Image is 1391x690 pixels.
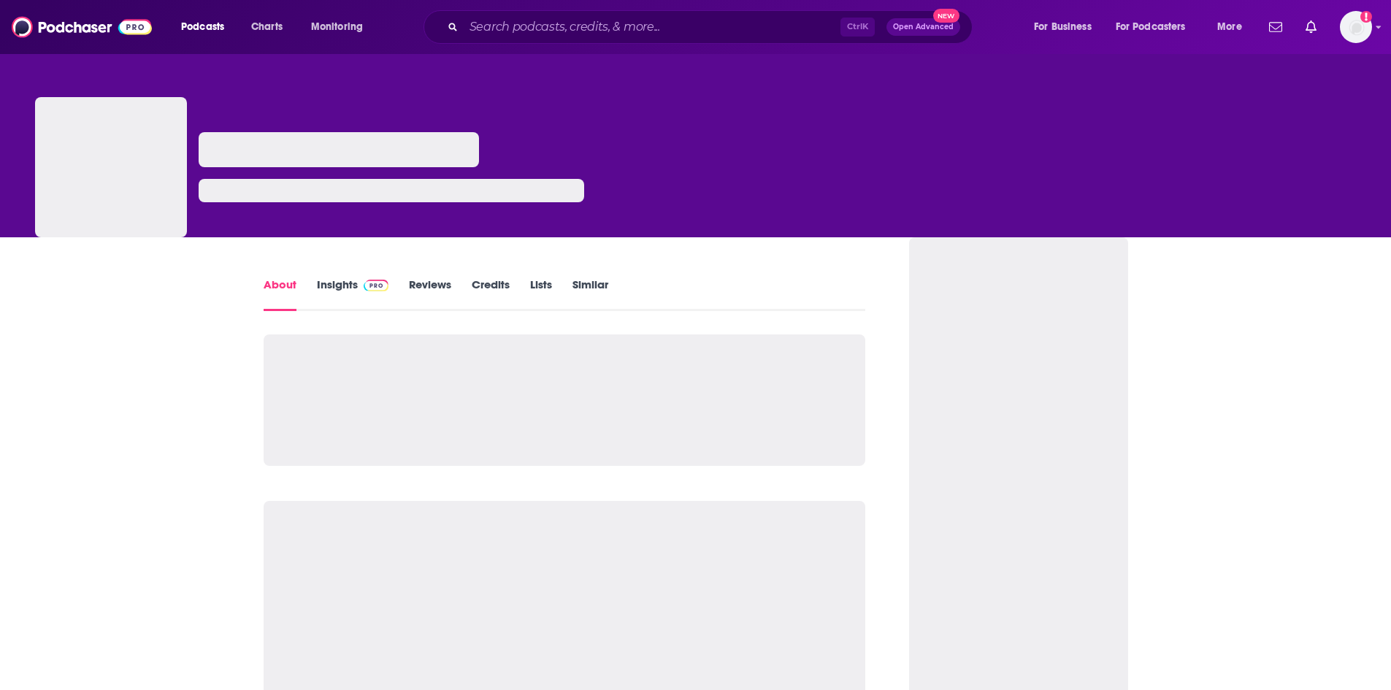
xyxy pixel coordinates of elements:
button: Open AdvancedNew [886,18,960,36]
span: Open Advanced [893,23,954,31]
button: open menu [1024,15,1110,39]
span: For Business [1034,17,1092,37]
button: open menu [1106,15,1207,39]
span: New [933,9,959,23]
input: Search podcasts, credits, & more... [464,15,840,39]
svg: Add a profile image [1360,11,1372,23]
img: Podchaser Pro [364,280,389,291]
div: Search podcasts, credits, & more... [437,10,986,44]
span: More [1217,17,1242,37]
a: About [264,277,296,311]
a: Reviews [409,277,451,311]
span: Charts [251,17,283,37]
img: Podchaser - Follow, Share and Rate Podcasts [12,13,152,41]
a: Show notifications dropdown [1263,15,1288,39]
span: Podcasts [181,17,224,37]
span: For Podcasters [1116,17,1186,37]
button: open menu [1207,15,1260,39]
a: Charts [242,15,291,39]
span: Monitoring [311,17,363,37]
a: Lists [530,277,552,311]
button: open menu [171,15,243,39]
img: User Profile [1340,11,1372,43]
span: Ctrl K [840,18,875,37]
a: Credits [472,277,510,311]
button: Show profile menu [1340,11,1372,43]
a: InsightsPodchaser Pro [317,277,389,311]
a: Show notifications dropdown [1300,15,1322,39]
span: Logged in as Ashley_Beenen [1340,11,1372,43]
button: open menu [301,15,382,39]
a: Similar [572,277,608,311]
